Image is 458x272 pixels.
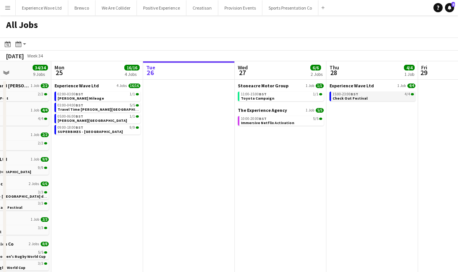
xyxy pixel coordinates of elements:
span: 1/1 [316,84,324,88]
span: 3/3 [44,202,47,205]
span: 2/2 [44,142,47,144]
span: BST [351,92,358,97]
a: Stoneacre Motor Group1 Job1/1 [238,83,324,88]
span: Fri [421,64,427,71]
span: 3/3 [44,262,47,265]
span: 8/8 [41,242,49,246]
span: 2/2 [41,133,49,137]
span: Toyota Campaign [241,96,274,101]
span: 10:00-20:00 [241,117,267,121]
span: 1 Job [31,84,39,88]
span: 4 Jobs [117,84,127,88]
span: SUPERBIKES - Cadwall Park [58,129,123,134]
button: Creatisan [186,0,218,15]
button: Positive Experience [137,0,186,15]
span: 1/1 [313,92,318,96]
span: 5/5 [316,108,324,113]
span: 9/9 [38,166,43,170]
span: 2 Jobs [29,242,39,246]
span: BST [76,103,83,108]
a: 09:00-18:00BST9/9SUPERBIKES - [GEOGRAPHIC_DATA] [58,125,139,134]
span: BST [259,92,267,97]
span: 3/3 [44,227,47,229]
span: 3/3 [38,202,43,205]
span: Tue [146,64,155,71]
span: 34/34 [33,65,48,70]
span: Week 34 [25,53,44,59]
span: 4/4 [41,108,49,113]
div: Experience Wave Ltd4 Jobs16/1602:00-03:00BST1/1[PERSON_NAME] Mileage03:00-04:00BST5/5Travel Time ... [54,83,140,136]
span: 5/5 [38,251,43,254]
span: 4/4 [404,65,415,70]
span: 2/2 [38,92,43,96]
span: 2/2 [41,84,49,88]
span: 9/9 [41,157,49,162]
span: 5/5 [319,118,322,120]
span: 3/3 [41,217,49,222]
span: 2/2 [44,93,47,95]
span: 1 Job [31,108,39,113]
span: Travel Time Cadwell Park [58,107,150,112]
span: 26 [145,68,155,77]
span: Check Out Festival [333,96,367,101]
a: 05:00-06:00BST1/1[PERSON_NAME][GEOGRAPHIC_DATA] [58,114,139,123]
span: 1/1 [130,115,135,118]
span: Ellie-Mae Savage Mileage [58,96,104,101]
span: 1/1 [136,93,139,95]
span: 3/3 [38,190,43,194]
span: BST [76,92,83,97]
span: Mon [54,64,64,71]
span: 9/9 [44,167,47,169]
span: 29 [420,68,427,77]
div: Experience Wave Ltd1 Job4/415:00-23:00BST4/4Check Out Festival [329,83,415,103]
a: The Experience Agency1 Job5/5 [238,107,324,113]
div: [DATE] [6,52,24,60]
span: Cadwell Park Mileage [58,118,127,123]
button: Sports Presentation Co [262,0,318,15]
a: Experience Wave Ltd1 Job4/4 [329,83,415,88]
span: 16/16 [124,65,140,70]
span: 9/9 [136,126,139,129]
span: 05:00-06:00 [58,115,83,118]
span: 8 [451,2,455,7]
span: 3/3 [38,226,43,230]
span: 3/3 [44,191,47,193]
div: 9 Jobs [33,71,48,77]
span: 02:00-03:00 [58,92,83,96]
span: 2 Jobs [29,182,39,186]
span: 16/16 [129,84,140,88]
span: BST [76,114,83,119]
span: 1 Job [306,108,314,113]
div: Stoneacre Motor Group1 Job1/111:00-15:00BST1/1Toyota Campaign [238,83,324,107]
a: 11:00-15:00BST1/1Toyota Campaign [241,92,322,100]
span: 09:00-18:00 [58,126,83,129]
div: 1 Job [404,71,414,77]
button: Brewco [68,0,96,15]
span: 27 [237,68,248,77]
span: The Experience Agency [238,107,287,113]
a: 15:00-23:00BST4/4Check Out Festival [333,92,414,100]
span: 4/4 [44,118,47,120]
span: 4/4 [405,92,410,96]
span: 5/5 [44,251,47,254]
span: 6/6 [310,65,321,70]
button: Experience Wave Ltd [16,0,68,15]
span: 15:00-23:00 [333,92,358,96]
span: 3/3 [38,262,43,265]
span: 4/4 [38,117,43,121]
span: BST [76,125,83,130]
span: Thu [329,64,339,71]
span: 1 Job [306,84,314,88]
div: 2 Jobs [311,71,323,77]
a: Experience Wave Ltd4 Jobs16/16 [54,83,140,88]
span: 28 [328,68,339,77]
span: 9/9 [130,126,135,129]
span: 2/2 [38,141,43,145]
span: 5/5 [313,117,318,121]
span: 1 Job [397,84,406,88]
span: Experience Wave Ltd [54,83,99,88]
span: 5/5 [136,104,139,107]
span: Stoneacre Motor Group [238,83,288,88]
button: Provision Events [218,0,262,15]
button: We Are Collider [96,0,137,15]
